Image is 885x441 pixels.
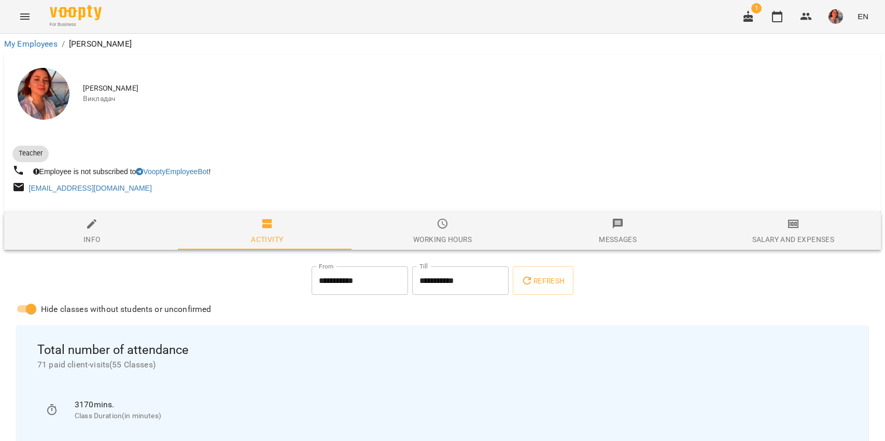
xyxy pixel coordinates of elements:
div: Salary and Expenses [752,233,834,246]
img: Діана Кійко [18,68,69,120]
button: Menu [12,4,37,29]
div: Activity [251,233,283,246]
div: Info [83,233,101,246]
p: 3170 mins. [75,399,839,411]
a: My Employees [4,39,58,49]
p: Class Duration(in minutes) [75,411,839,421]
span: For Business [50,21,102,28]
span: [PERSON_NAME] [83,83,873,94]
img: Voopty Logo [50,5,102,20]
span: Hide classes without students or unconfirmed [41,303,212,316]
span: 71 paid client-visits ( 55 Classes ) [37,359,848,371]
img: 1ca8188f67ff8bc7625fcfef7f64a17b.jpeg [828,9,843,24]
span: EN [858,11,868,22]
div: Messages [599,233,637,246]
div: Employee is not subscribed to ! [31,164,213,179]
span: Teacher [12,149,49,158]
li: / [62,38,65,50]
button: EN [853,7,873,26]
a: VooptyEmployeeBot [136,167,208,176]
div: Working hours [413,233,472,246]
nav: breadcrumb [4,38,881,50]
span: Refresh [521,275,565,287]
p: [PERSON_NAME] [69,38,132,50]
a: [EMAIL_ADDRESS][DOMAIN_NAME] [29,184,152,192]
span: 1 [751,3,762,13]
button: Refresh [513,266,573,295]
span: Викладач [83,94,873,104]
span: Total number of attendance [37,342,848,358]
